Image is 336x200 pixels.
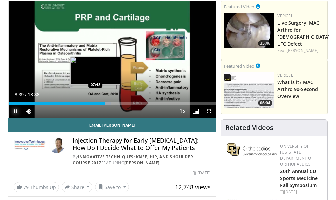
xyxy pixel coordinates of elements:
small: Featured Video [224,4,254,10]
a: [PERSON_NAME] [124,160,160,166]
div: Progress Bar [9,102,216,105]
img: Innovative Techniques: Knee, Hip, and Shoulder Course 2017 [14,137,46,153]
a: 20th Annual CU Sports Medicine Fall Symposium [280,168,318,188]
button: Playback Rate [176,105,189,118]
img: eb023345-1e2d-4374-a840-ddbc99f8c97c.150x105_q85_crop-smart_upscale.jpg [224,13,274,48]
div: [DATE] [193,170,211,176]
h4: Related Videos [225,124,273,132]
img: aa6cc8ed-3dbf-4b6a-8d82-4a06f68b6688.150x105_q85_crop-smart_upscale.jpg [224,72,274,108]
h4: Injection Therapy for Early [MEDICAL_DATA]: How Do I Decide What to Offer My Patients [73,137,211,151]
button: Enable picture-in-picture mode [189,105,202,118]
img: image.jpeg [70,57,120,85]
a: Vericel [277,13,293,19]
span: 18:38 [28,92,39,97]
small: Featured Video [224,63,254,69]
span: 12,748 views [175,183,211,191]
a: 79 Thumbs Up [14,182,59,192]
button: Pause [9,105,22,118]
a: 06:04 [224,72,274,108]
div: Feat. [277,48,330,54]
a: [PERSON_NAME] [287,48,318,53]
span: 35:46 [258,40,272,46]
a: What is it? MACI Arthro 90-Second Overview [277,79,318,99]
button: Save to [95,182,129,192]
a: Email [PERSON_NAME] [8,118,216,132]
button: Fullscreen [202,105,216,118]
span: 06:04 [258,100,272,106]
a: University of [US_STATE] Department of Orthopaedics [280,143,313,167]
a: Innovative Techniques: Knee, Hip, and Shoulder Course 2017 [73,154,193,166]
span: 8:39 [15,92,24,97]
a: Live Surgery: MACI Arthro for [DEMOGRAPHIC_DATA] LFC Defect [277,20,330,47]
button: Share [62,182,93,192]
video-js: Video Player [9,1,216,118]
img: 355603a8-37da-49b6-856f-e00d7e9307d3.png.150x105_q85_autocrop_double_scale_upscale_version-0.2.png [227,143,277,156]
span: / [25,92,27,97]
div: By FEATURING [73,154,211,166]
a: Vericel [277,72,293,78]
img: Avatar [49,137,65,153]
span: 79 [23,184,29,190]
button: Mute [22,105,35,118]
a: 35:46 [224,13,274,48]
div: [DATE] [280,189,322,195]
